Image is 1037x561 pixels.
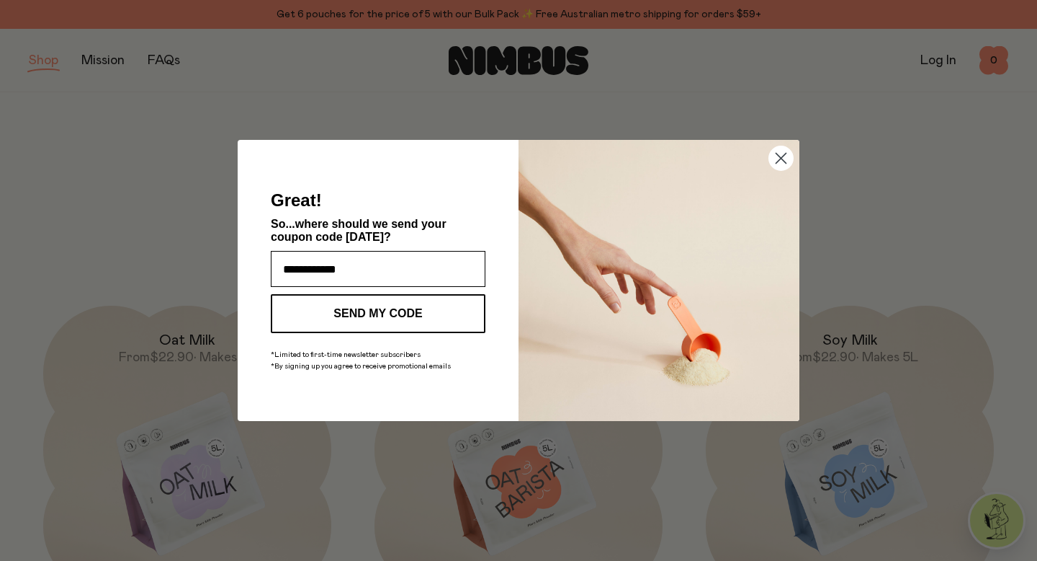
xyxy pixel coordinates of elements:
span: *By signing up you agree to receive promotional emails [271,363,451,370]
img: c0d45117-8e62-4a02-9742-374a5db49d45.jpeg [518,140,799,421]
button: Close dialog [768,146,794,171]
span: So...where should we send your coupon code [DATE]? [271,218,446,243]
input: Enter your email address [271,251,485,287]
button: SEND MY CODE [271,294,485,333]
span: Great! [271,190,322,210]
span: *Limited to first-time newsletter subscribers [271,351,421,358]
